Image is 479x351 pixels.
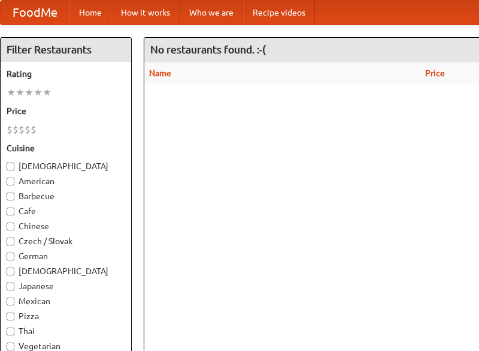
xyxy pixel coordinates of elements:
label: Thai [7,325,125,337]
h5: Cuisine [7,142,125,154]
input: Cafe [7,208,14,215]
li: ★ [16,86,25,99]
ng-pluralize: No restaurants found. :-( [150,44,266,55]
a: Home [69,1,111,25]
input: Barbecue [7,193,14,200]
label: American [7,175,125,187]
li: $ [7,123,13,136]
li: ★ [43,86,51,99]
input: [DEMOGRAPHIC_DATA] [7,163,14,170]
label: Mexican [7,295,125,307]
h4: Filter Restaurants [1,38,131,62]
li: $ [13,123,19,136]
a: FoodMe [1,1,69,25]
h5: Price [7,105,125,117]
label: [DEMOGRAPHIC_DATA] [7,160,125,172]
li: $ [19,123,25,136]
input: Czech / Slovak [7,238,14,245]
a: How it works [111,1,180,25]
li: ★ [7,86,16,99]
label: Chinese [7,220,125,232]
label: Japanese [7,280,125,292]
input: Vegetarian [7,343,14,350]
input: Chinese [7,223,14,230]
a: Name [149,68,171,78]
h5: Rating [7,68,125,80]
input: Mexican [7,298,14,305]
a: Recipe videos [243,1,315,25]
label: Czech / Slovak [7,235,125,247]
input: Pizza [7,313,14,320]
li: ★ [25,86,34,99]
li: ★ [34,86,43,99]
label: [DEMOGRAPHIC_DATA] [7,265,125,277]
a: Who we are [180,1,243,25]
input: American [7,178,14,185]
label: Cafe [7,205,125,217]
li: $ [25,123,31,136]
label: Pizza [7,310,125,322]
a: Price [425,68,445,78]
label: German [7,250,125,262]
input: Thai [7,328,14,335]
label: Barbecue [7,190,125,202]
input: [DEMOGRAPHIC_DATA] [7,268,14,275]
input: Japanese [7,283,14,290]
input: German [7,253,14,260]
li: $ [31,123,37,136]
